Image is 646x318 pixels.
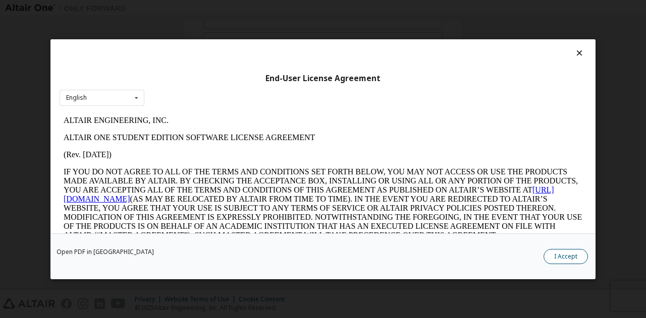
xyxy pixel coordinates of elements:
button: I Accept [544,248,588,264]
p: ALTAIR ONE STUDENT EDITION SOFTWARE LICENSE AGREEMENT [4,21,523,30]
a: [URL][DOMAIN_NAME] [4,74,495,91]
p: IF YOU DO NOT AGREE TO ALL OF THE TERMS AND CONDITIONS SET FORTH BELOW, YOU MAY NOT ACCESS OR USE... [4,55,523,128]
div: End-User License Agreement [60,73,586,83]
p: ALTAIR ENGINEERING, INC. [4,4,523,13]
a: Open PDF in [GEOGRAPHIC_DATA] [57,248,154,255]
p: (Rev. [DATE]) [4,38,523,47]
div: English [66,95,87,101]
p: This Altair One Student Edition Software License Agreement (“Agreement”) is between Altair Engine... [4,136,523,172]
